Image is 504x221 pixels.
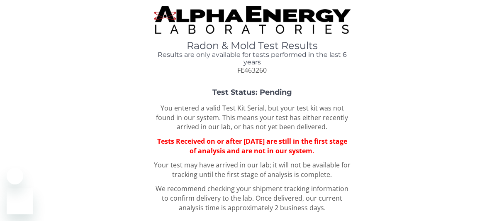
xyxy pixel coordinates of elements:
p: You entered a valid Test Kit Serial, but your test kit was not found in our system. This means yo... [154,103,351,132]
h4: Results are only available for tests performed in the last 6 years [154,51,351,66]
span: Tests Received on or after [DATE] are still in the first stage of analysis and are not in our sys... [157,137,347,155]
iframe: Button to launch messaging window [7,188,33,214]
span: We recommend checking your shipment tracking information to confirm delivery to the lab. [156,184,348,203]
span: FE463260 [237,66,267,75]
iframe: Close message [7,168,23,184]
p: Your test may have arrived in our lab; it will not be available for tracking until the first stag... [154,160,351,179]
img: TightCrop.jpg [154,6,351,34]
h1: Radon & Mold Test Results [154,40,351,51]
strong: Test Status: Pending [212,88,292,97]
span: Once delivered, our current analysis time is approximately 2 business days. [179,194,343,212]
